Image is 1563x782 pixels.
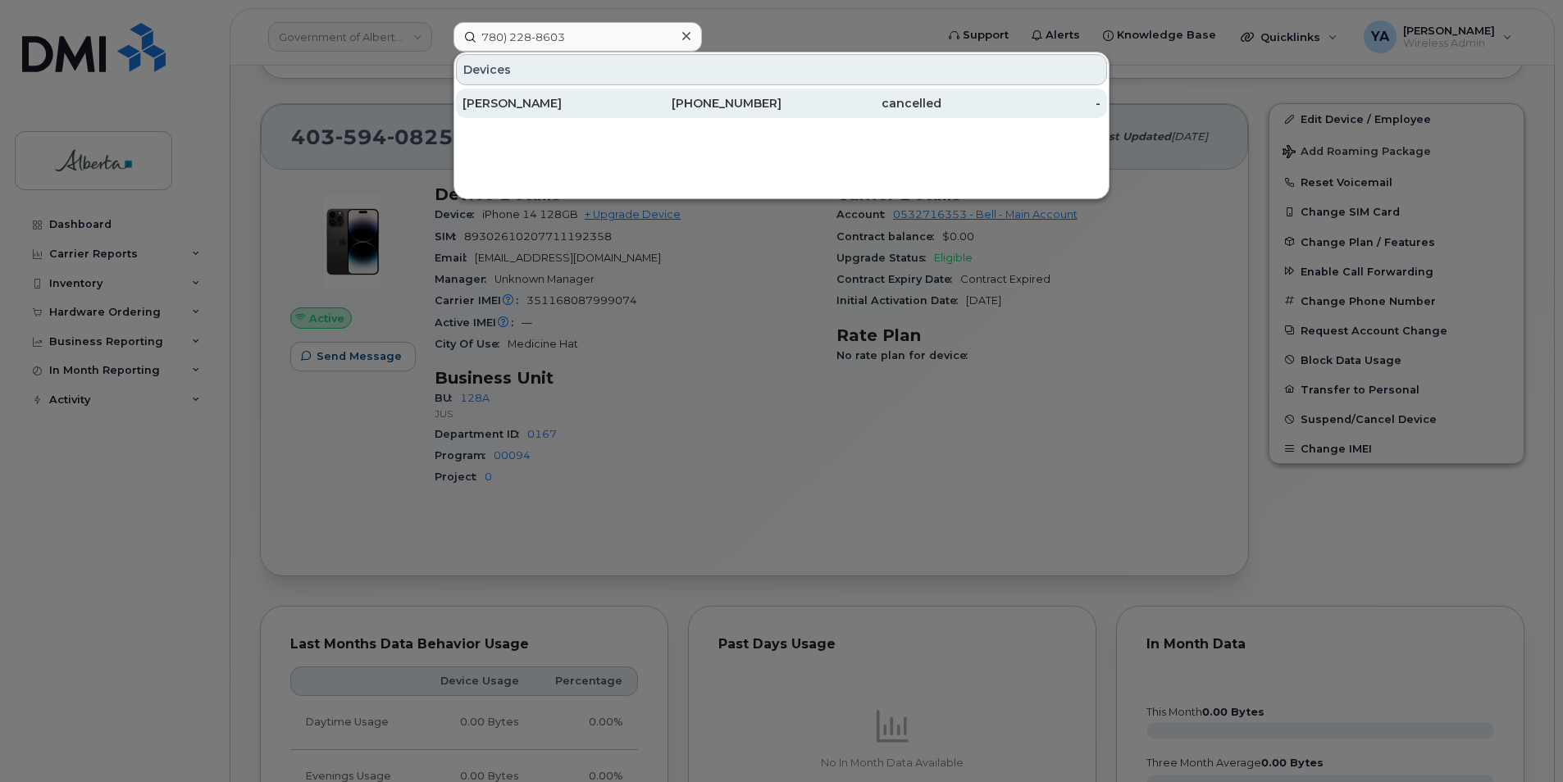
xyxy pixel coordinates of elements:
div: - [941,95,1101,111]
div: [PERSON_NAME] [463,95,622,111]
div: cancelled [781,95,941,111]
div: [PHONE_NUMBER] [622,95,782,111]
a: [PERSON_NAME][PHONE_NUMBER]cancelled- [456,89,1107,118]
div: Devices [456,54,1107,85]
input: Find something... [453,22,702,52]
